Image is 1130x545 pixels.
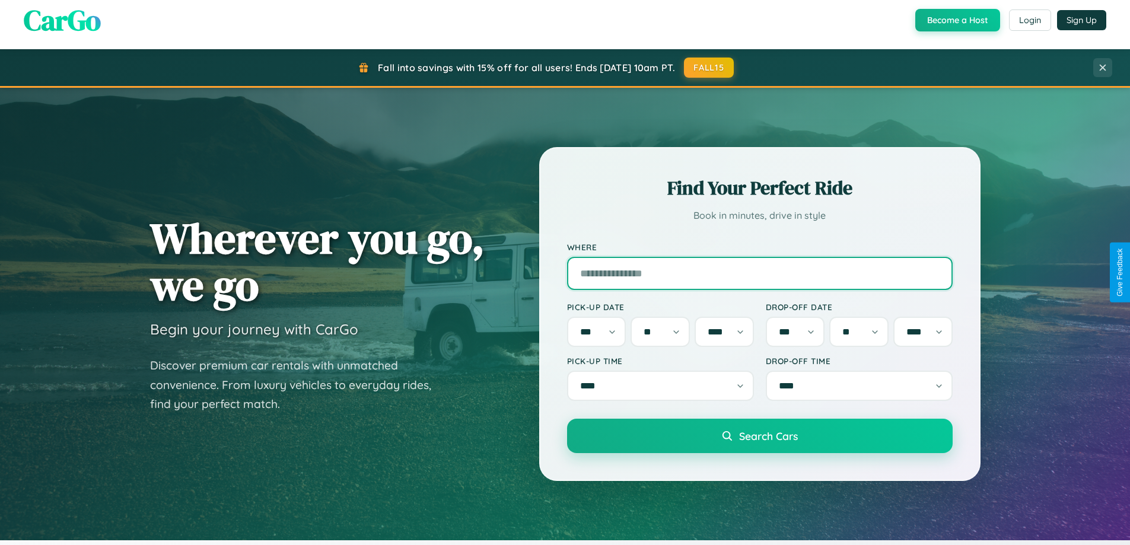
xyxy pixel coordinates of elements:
span: CarGo [24,1,101,40]
p: Discover premium car rentals with unmatched convenience. From luxury vehicles to everyday rides, ... [150,356,447,414]
button: Sign Up [1057,10,1106,30]
label: Drop-off Date [766,302,953,312]
button: Search Cars [567,419,953,453]
h3: Begin your journey with CarGo [150,320,358,338]
label: Drop-off Time [766,356,953,366]
button: Become a Host [915,9,1000,31]
label: Pick-up Time [567,356,754,366]
p: Book in minutes, drive in style [567,207,953,224]
div: Give Feedback [1116,248,1124,297]
button: Login [1009,9,1051,31]
span: Search Cars [739,429,798,442]
span: Fall into savings with 15% off for all users! Ends [DATE] 10am PT. [378,62,675,74]
label: Where [567,242,953,252]
h2: Find Your Perfect Ride [567,175,953,201]
label: Pick-up Date [567,302,754,312]
button: FALL15 [684,58,734,78]
h1: Wherever you go, we go [150,215,485,308]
